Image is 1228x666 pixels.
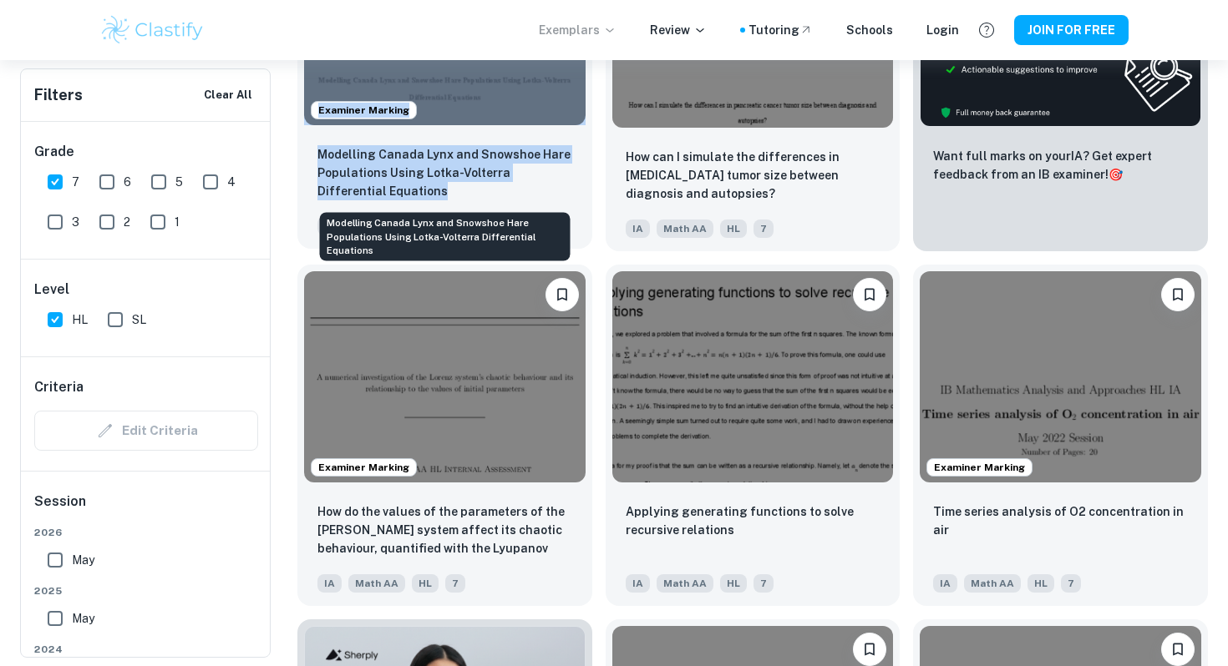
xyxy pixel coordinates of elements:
button: Please log in to bookmark exemplars [1161,278,1195,311]
span: IA [317,574,342,593]
p: Review [650,21,707,39]
span: 2 [124,213,130,231]
span: Math AA [348,574,405,593]
span: 2024 [34,642,258,657]
span: 2026 [34,525,258,540]
span: May [72,551,94,569]
p: Exemplars [539,21,617,39]
a: Please log in to bookmark exemplarsApplying generating functions to solve recursive relationsIAMa... [606,265,901,605]
span: 7 [754,574,774,593]
span: Examiner Marking [312,103,416,118]
p: Applying generating functions to solve recursive relations [626,502,880,539]
span: 4 [227,173,236,191]
span: Examiner Marking [312,460,416,475]
a: Examiner MarkingPlease log in to bookmark exemplarsHow do the values of the parameters of the Lor... [297,265,592,605]
h6: Criteria [34,377,84,397]
span: Examiner Marking [927,460,1032,475]
button: Please log in to bookmark exemplars [853,633,886,666]
button: JOIN FOR FREE [1014,15,1129,45]
a: Tutoring [748,21,813,39]
div: Criteria filters are unavailable when searching by topic [34,411,258,451]
span: 7 [445,574,465,593]
span: HL [412,574,439,593]
span: Math AA [657,219,713,238]
span: IA [933,574,957,593]
button: Please log in to bookmark exemplars [545,278,579,311]
span: Math AA [964,574,1021,593]
span: HL [72,310,88,329]
h6: Session [34,492,258,525]
button: Help and Feedback [972,16,1001,44]
span: 2025 [34,583,258,598]
span: 6 [124,173,131,191]
button: Clear All [200,83,256,108]
button: Please log in to bookmark exemplars [1161,633,1195,666]
span: 5 [175,173,183,191]
h6: Grade [34,142,258,162]
span: HL [1028,574,1054,593]
a: Login [926,21,959,39]
span: 7 [72,173,79,191]
span: IA [626,574,650,593]
button: Please log in to bookmark exemplars [853,278,886,311]
p: How can I simulate the differences in pancreatic cancer tumor size between diagnosis and autopsies? [626,148,880,203]
h6: Filters [34,83,83,107]
div: Modelling Canada Lynx and Snowshoe Hare Populations Using Lotka-Volterra Differential Equations [320,213,571,261]
span: HL [720,574,747,593]
img: Math AA IA example thumbnail: Time series analysis of O2 concentration [920,271,1201,482]
span: 3 [72,213,79,231]
span: SL [132,310,146,329]
img: Clastify logo [99,13,206,47]
p: Want full marks on your IA ? Get expert feedback from an IB examiner! [933,147,1188,184]
p: How do the values of the parameters of the Lorenz system affect its chaotic behaviour, quantified... [317,502,572,559]
p: Modelling Canada Lynx and Snowshoe Hare Populations Using Lotka-Volterra Differential Equations [317,145,572,200]
span: 🎯 [1109,168,1123,181]
h6: Level [34,280,258,300]
span: Math AA [657,574,713,593]
span: May [72,609,94,628]
p: Time series analysis of O2 concentration in air [933,502,1188,539]
a: Schools [846,21,893,39]
img: Math AA IA example thumbnail: How do the values of the parameters of t [304,271,586,482]
a: Examiner MarkingPlease log in to bookmark exemplarsTime series analysis of O2 concentration in ai... [913,265,1208,605]
img: Math AA IA example thumbnail: Applying generating functions to solve r [612,271,894,482]
span: 7 [754,219,774,238]
span: 1 [175,213,180,231]
span: IA [626,219,650,238]
span: HL [720,219,747,238]
span: 7 [1061,574,1081,593]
